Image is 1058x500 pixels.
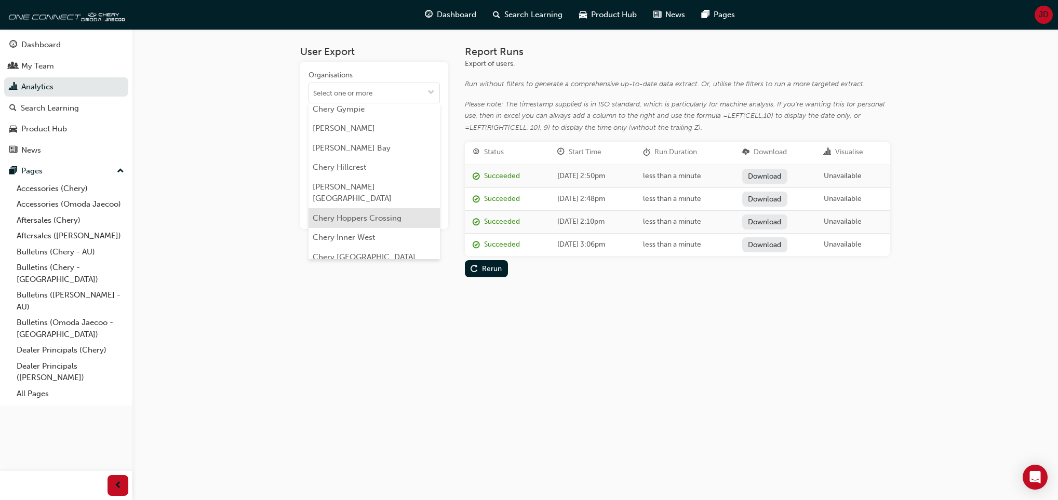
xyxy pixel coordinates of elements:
[9,83,17,92] span: chart-icon
[653,8,661,21] span: news-icon
[643,193,727,205] div: less than a minute
[4,77,128,97] a: Analytics
[484,193,520,205] div: Succeeded
[9,125,17,134] span: car-icon
[12,287,128,315] a: Bulletins ([PERSON_NAME] - AU)
[465,99,890,134] div: Please note: The timestamp supplied is in ISO standard, which is particularly for machine analysi...
[579,8,587,21] span: car-icon
[114,479,122,492] span: prev-icon
[423,83,439,103] button: toggle menu
[21,123,67,135] div: Product Hub
[484,239,520,251] div: Succeeded
[309,228,440,248] li: Chery Inner West
[465,260,508,277] button: Rerun
[309,158,440,178] li: Chery Hillcrest
[21,102,79,114] div: Search Learning
[9,62,17,71] span: people-icon
[12,386,128,402] a: All Pages
[591,9,637,21] span: Product Hub
[484,170,520,182] div: Succeeded
[643,216,727,228] div: less than a minute
[557,239,627,251] div: [DATE] 3:06pm
[21,165,43,177] div: Pages
[12,244,128,260] a: Bulletins (Chery - AU)
[557,216,627,228] div: [DATE] 2:10pm
[12,196,128,212] a: Accessories (Omoda Jaecoo)
[742,237,787,252] a: Download
[465,46,890,58] h3: Report Runs
[465,59,515,68] span: Export of users.
[9,40,17,50] span: guage-icon
[714,9,735,21] span: Pages
[473,172,480,181] span: report_succeeded-icon
[482,264,502,273] div: Rerun
[12,342,128,358] a: Dealer Principals (Chery)
[4,33,128,161] button: DashboardMy TeamAnalyticsSearch LearningProduct HubNews
[309,177,440,208] li: [PERSON_NAME][GEOGRAPHIC_DATA]
[309,99,440,119] li: Chery Gympie
[485,4,571,25] a: search-iconSearch Learning
[309,119,440,139] li: [PERSON_NAME]
[425,8,433,21] span: guage-icon
[484,216,520,228] div: Succeeded
[824,240,862,249] span: Unavailable
[473,148,480,157] span: target-icon
[742,214,787,229] a: Download
[835,146,863,158] div: Visualise
[309,138,440,158] li: [PERSON_NAME] Bay
[824,171,862,180] span: Unavailable
[824,217,862,226] span: Unavailable
[309,83,439,103] input: Organisationstoggle menu
[473,241,480,250] span: report_succeeded-icon
[693,4,743,25] a: pages-iconPages
[824,194,862,203] span: Unavailable
[427,89,435,98] span: down-icon
[665,9,685,21] span: News
[1023,465,1048,490] div: Open Intercom Messenger
[742,169,787,184] a: Download
[471,265,478,274] span: replay-icon
[504,9,563,21] span: Search Learning
[465,78,890,90] div: Run without filters to generate a comprehensive up-to-date data extract. Or, utilise the filters ...
[417,4,485,25] a: guage-iconDashboard
[754,146,787,158] div: Download
[4,119,128,139] a: Product Hub
[569,146,601,158] div: Start Time
[571,4,645,25] a: car-iconProduct Hub
[654,146,697,158] div: Run Duration
[12,260,128,287] a: Bulletins (Chery - [GEOGRAPHIC_DATA])
[9,104,17,113] span: search-icon
[309,247,440,267] li: Chery [GEOGRAPHIC_DATA]
[4,57,128,76] a: My Team
[309,70,353,80] div: Organisations
[4,35,128,55] a: Dashboard
[4,161,128,181] button: Pages
[12,212,128,228] a: Aftersales (Chery)
[21,60,54,72] div: My Team
[21,39,61,51] div: Dashboard
[742,192,787,207] a: Download
[645,4,693,25] a: news-iconNews
[493,8,500,21] span: search-icon
[437,9,476,21] span: Dashboard
[9,146,17,155] span: news-icon
[702,8,709,21] span: pages-icon
[4,141,128,160] a: News
[643,239,727,251] div: less than a minute
[12,228,128,244] a: Aftersales ([PERSON_NAME])
[300,46,448,58] h3: User Export
[5,4,125,25] a: oneconnect
[309,208,440,228] li: Chery Hoppers Crossing
[1039,9,1049,21] span: JD
[12,315,128,342] a: Bulletins (Omoda Jaecoo - [GEOGRAPHIC_DATA])
[557,148,565,157] span: clock-icon
[9,167,17,176] span: pages-icon
[117,165,124,178] span: up-icon
[824,148,831,157] span: chart-icon
[473,218,480,227] span: report_succeeded-icon
[557,170,627,182] div: [DATE] 2:50pm
[557,193,627,205] div: [DATE] 2:48pm
[484,146,504,158] div: Status
[742,148,749,157] span: download-icon
[12,358,128,386] a: Dealer Principals ([PERSON_NAME])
